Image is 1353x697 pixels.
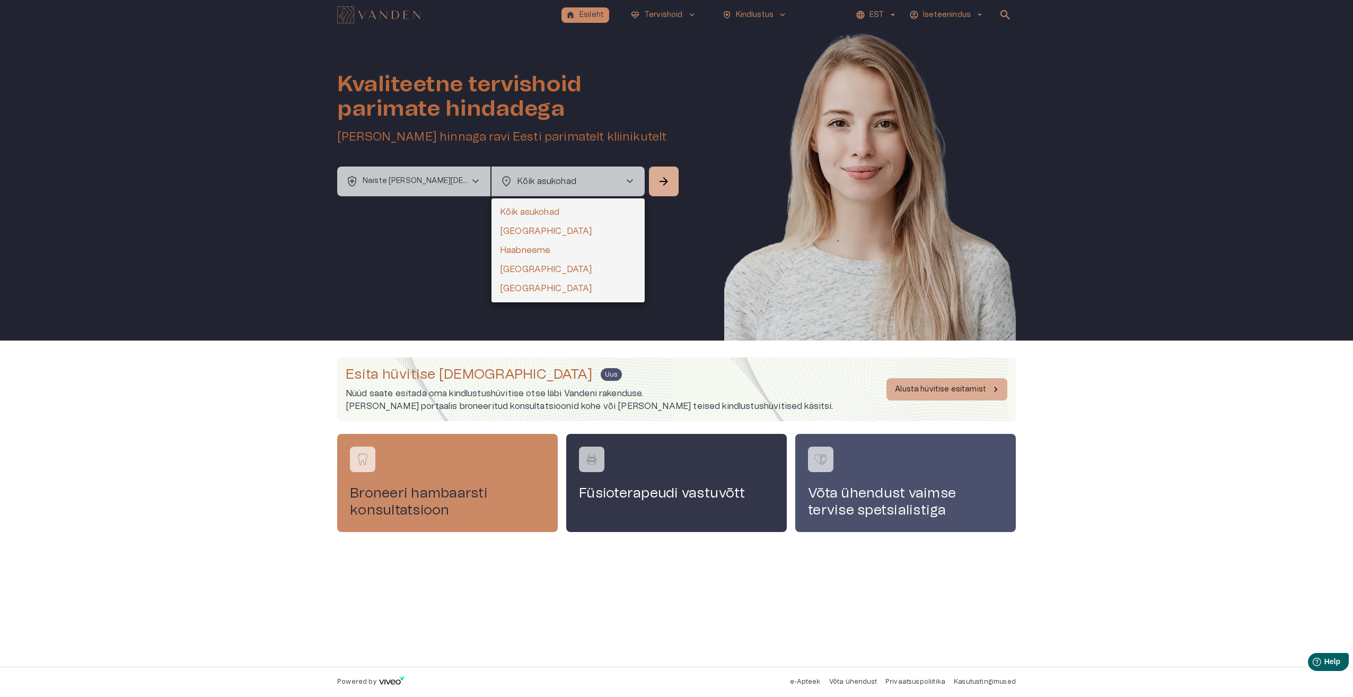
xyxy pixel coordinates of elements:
li: [GEOGRAPHIC_DATA] [491,260,645,279]
li: Kõik asukohad [491,203,645,222]
iframe: Help widget launcher [1270,649,1353,678]
li: [GEOGRAPHIC_DATA] [491,222,645,241]
li: [GEOGRAPHIC_DATA] [491,279,645,298]
li: Haabneeme [491,241,645,260]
